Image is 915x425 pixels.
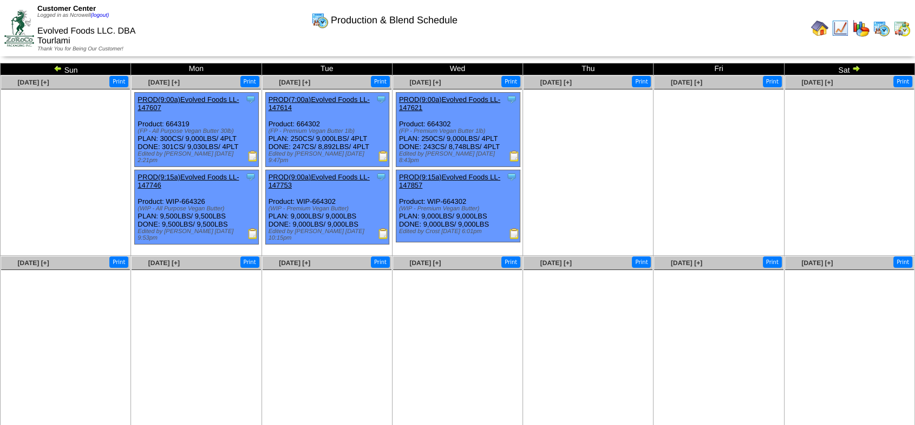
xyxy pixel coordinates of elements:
[509,228,520,239] img: Production Report
[37,4,96,12] span: Customer Center
[506,94,517,105] img: Tooltip
[376,171,387,182] img: Tooltip
[135,93,259,167] div: Product: 664319 PLAN: 300CS / 9,000LBS / 4PLT DONE: 301CS / 9,030LBS / 4PLT
[240,256,259,268] button: Print
[893,256,912,268] button: Print
[506,171,517,182] img: Tooltip
[509,151,520,162] img: Production Report
[90,12,109,18] a: (logout)
[245,94,256,105] img: Tooltip
[269,151,389,164] div: Edited by [PERSON_NAME] [DATE] 9:47pm
[784,63,914,75] td: Sat
[371,76,390,87] button: Print
[138,128,258,134] div: (FP - All Purpose Vegan Butter 30lb)
[811,20,828,37] img: home.gif
[399,173,500,189] a: PROD(9:15a)Evolved Foods LL-147857
[399,151,520,164] div: Edited by [PERSON_NAME] [DATE] 8:43pm
[540,79,572,86] a: [DATE] [+]
[852,20,870,37] img: graph.gif
[671,259,702,267] a: [DATE] [+]
[135,170,259,244] div: Product: WIP-664326 PLAN: 9,500LBS / 9,500LBS DONE: 9,500LBS / 9,500LBS
[131,63,262,75] td: Mon
[832,20,849,37] img: line_graph.gif
[37,12,109,18] span: Logged in as Ncrowell
[801,259,833,267] a: [DATE] [+]
[18,79,49,86] a: [DATE] [+]
[852,64,860,73] img: arrowright.gif
[501,256,520,268] button: Print
[378,228,389,239] img: Production Report
[138,151,258,164] div: Edited by [PERSON_NAME] [DATE] 2:21pm
[371,256,390,268] button: Print
[37,27,135,46] span: Evolved Foods LLC. DBA Tourlami
[653,63,784,75] td: Fri
[138,173,239,189] a: PROD(9:15a)Evolved Foods LL-147746
[399,228,520,235] div: Edited by Crost [DATE] 6:01pm
[269,95,370,112] a: PROD(7:00a)Evolved Foods LL-147614
[138,228,258,241] div: Edited by [PERSON_NAME] [DATE] 9:53pm
[501,76,520,87] button: Print
[399,128,520,134] div: (FP - Premium Vegan Butter 1lb)
[378,151,389,162] img: Production Report
[632,76,651,87] button: Print
[148,79,180,86] a: [DATE] [+]
[893,20,911,37] img: calendarinout.gif
[279,79,310,86] a: [DATE] [+]
[269,173,370,189] a: PROD(9:00a)Evolved Foods LL-147753
[4,10,34,46] img: ZoRoCo_Logo(Green%26Foil)%20jpg.webp
[1,63,131,75] td: Sun
[245,171,256,182] img: Tooltip
[671,79,702,86] a: [DATE] [+]
[240,76,259,87] button: Print
[269,228,389,241] div: Edited by [PERSON_NAME] [DATE] 10:15pm
[396,170,520,242] div: Product: WIP-664302 PLAN: 9,000LBS / 9,000LBS DONE: 9,000LBS / 9,000LBS
[54,64,62,73] img: arrowleft.gif
[109,76,128,87] button: Print
[269,128,389,134] div: (FP - Premium Vegan Butter 1lb)
[801,79,833,86] a: [DATE] [+]
[265,93,389,167] div: Product: 664302 PLAN: 250CS / 9,000LBS / 4PLT DONE: 247CS / 8,892LBS / 4PLT
[138,95,239,112] a: PROD(9:00a)Evolved Foods LL-147607
[399,95,500,112] a: PROD(9:00a)Evolved Foods LL-147621
[396,93,520,167] div: Product: 664302 PLAN: 250CS / 9,000LBS / 4PLT DONE: 243CS / 8,748LBS / 4PLT
[873,20,890,37] img: calendarprod.gif
[311,11,329,29] img: calendarprod.gif
[409,259,441,267] a: [DATE] [+]
[37,46,123,52] span: Thank You for Being Our Customer!
[376,94,387,105] img: Tooltip
[262,63,392,75] td: Tue
[632,256,651,268] button: Print
[247,151,258,162] img: Production Report
[109,256,128,268] button: Print
[399,205,520,212] div: (WIP - Premium Vegan Butter)
[893,76,912,87] button: Print
[331,15,457,26] span: Production & Blend Schedule
[763,256,782,268] button: Print
[247,228,258,239] img: Production Report
[148,259,180,267] a: [DATE] [+]
[138,205,258,212] div: (WIP - All Purpose Vegan Butter)
[409,79,441,86] a: [DATE] [+]
[540,259,572,267] a: [DATE] [+]
[18,259,49,267] a: [DATE] [+]
[279,259,310,267] a: [DATE] [+]
[392,63,522,75] td: Wed
[763,76,782,87] button: Print
[265,170,389,244] div: Product: WIP-664302 PLAN: 9,000LBS / 9,000LBS DONE: 9,000LBS / 9,000LBS
[523,63,653,75] td: Thu
[269,205,389,212] div: (WIP - Premium Vegan Butter)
